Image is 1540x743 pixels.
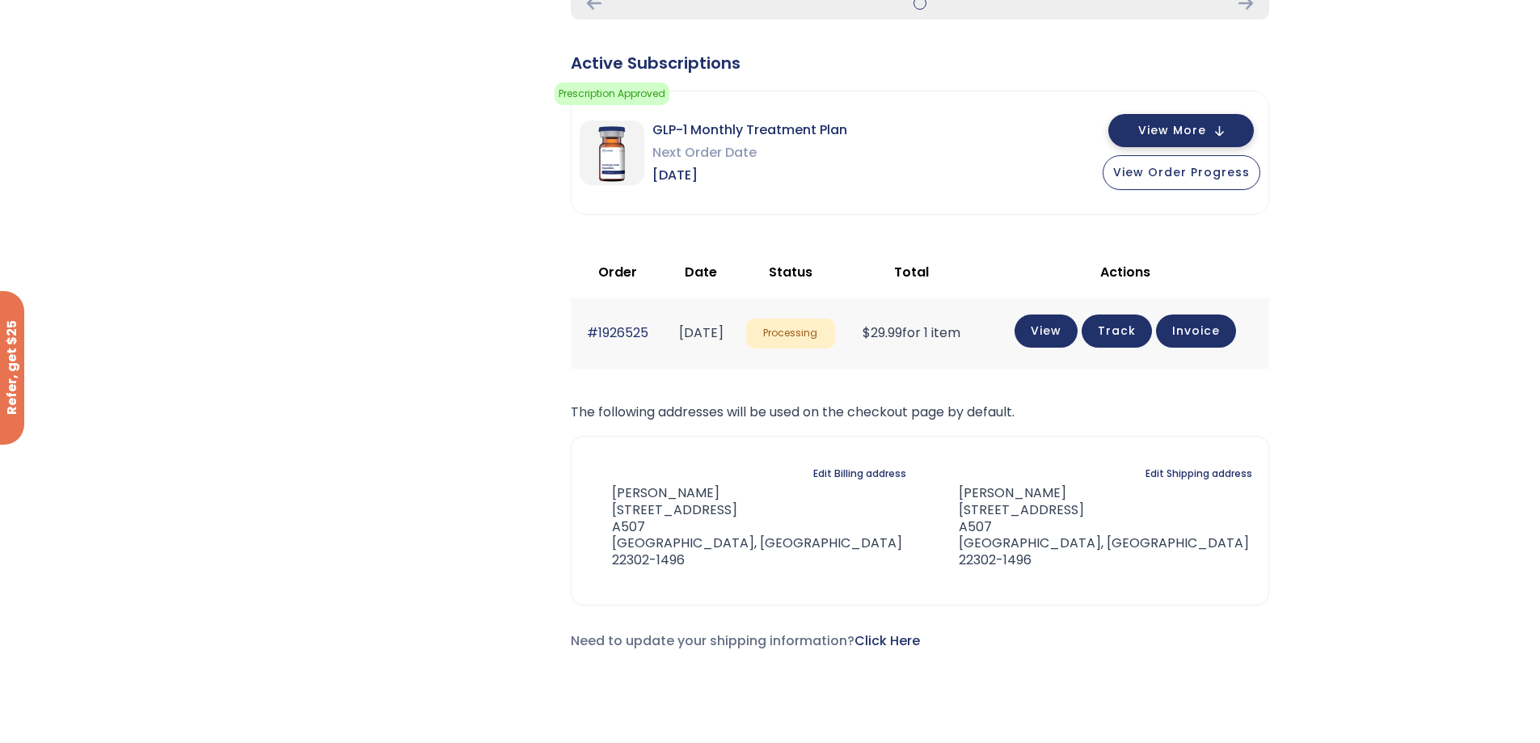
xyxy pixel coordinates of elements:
td: for 1 item [843,298,981,369]
span: Order [598,263,637,281]
span: Prescription Approved [555,82,669,105]
a: View [1015,315,1078,348]
a: Edit Shipping address [1146,462,1252,485]
button: View More [1108,114,1254,147]
button: View Order Progress [1103,155,1260,190]
span: GLP-1 Monthly Treatment Plan [652,119,847,141]
span: Status [769,263,812,281]
address: [PERSON_NAME] [STREET_ADDRESS] A507 [GEOGRAPHIC_DATA], [GEOGRAPHIC_DATA] 22302-1496 [588,485,907,569]
span: 29.99 [863,323,902,342]
a: Edit Billing address [813,462,906,485]
a: Track [1082,315,1152,348]
div: Active Subscriptions [571,52,1269,74]
span: Next Order Date [652,141,847,164]
span: Total [894,263,929,281]
a: Invoice [1156,315,1236,348]
span: View Order Progress [1113,164,1250,180]
a: #1926525 [587,323,648,342]
span: $ [863,323,871,342]
a: Click Here [854,631,920,650]
span: Need to update your shipping information? [571,631,920,650]
span: Processing [746,319,835,348]
time: [DATE] [679,323,724,342]
span: [DATE] [652,164,847,187]
img: GLP-1 Monthly Treatment Plan [580,120,644,185]
span: Actions [1100,263,1150,281]
span: Date [685,263,717,281]
p: The following addresses will be used on the checkout page by default. [571,401,1269,424]
address: [PERSON_NAME] [STREET_ADDRESS] A507 [GEOGRAPHIC_DATA], [GEOGRAPHIC_DATA] 22302-1496 [933,485,1252,569]
span: View More [1138,125,1206,136]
